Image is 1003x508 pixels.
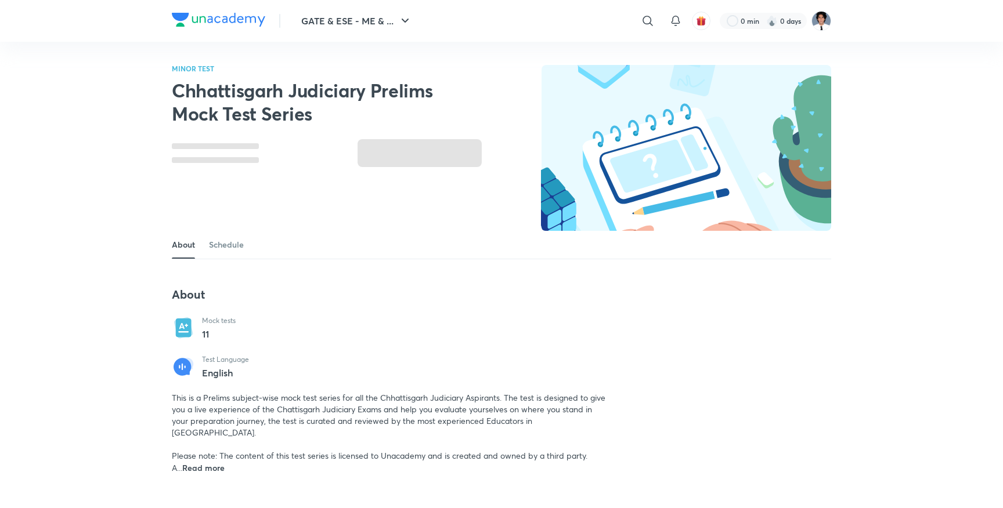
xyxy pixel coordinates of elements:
[202,355,249,364] p: Test Language
[811,11,831,31] img: Kiren Joseph
[202,327,236,341] p: 11
[294,9,419,32] button: GATE & ESE - ME & ...
[172,65,482,72] p: MINOR TEST
[766,15,778,27] img: streak
[696,16,706,26] img: avatar
[172,392,605,473] span: This is a Prelims subject-wise mock test series for all the Chhattisgarh Judiciary Aspirants. The...
[172,13,265,30] a: Company Logo
[209,231,244,259] a: Schedule
[182,462,225,473] span: Read more
[692,12,710,30] button: avatar
[172,13,265,27] img: Company Logo
[172,231,195,259] a: About
[172,79,469,125] h2: Chhattisgarh Judiciary Prelims Mock Test Series
[172,287,608,302] h4: About
[202,316,236,325] p: Mock tests
[202,368,249,378] p: English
